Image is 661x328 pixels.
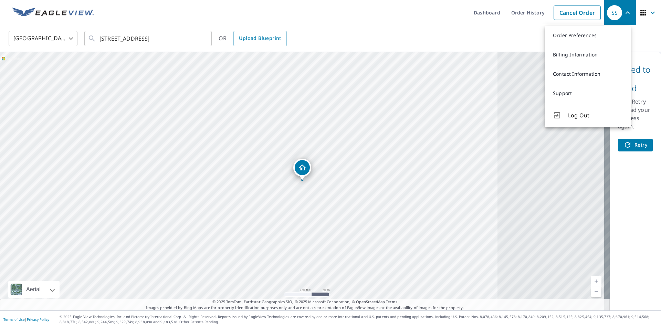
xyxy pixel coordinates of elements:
[545,64,631,84] a: Contact Information
[545,103,631,127] button: Log Out
[239,34,281,43] span: Upload Blueprint
[545,84,631,103] a: Support
[219,31,287,46] div: OR
[591,286,601,297] a: Current Level 17, Zoom Out
[12,8,94,18] img: EV Logo
[293,159,311,180] div: Dropped pin, building 1, Residential property, 7501 Shady Ln Charlotte, NC 28215
[27,317,49,322] a: Privacy Policy
[568,111,622,119] span: Log Out
[212,299,397,305] span: © 2025 TomTom, Earthstar Geographics SIO, © 2025 Microsoft Corporation, ©
[3,317,49,321] p: |
[607,5,622,20] div: SS
[545,45,631,64] a: Billing Information
[3,317,25,322] a: Terms of Use
[386,299,397,304] a: Terms
[618,139,653,151] button: Retry
[356,299,385,304] a: OpenStreetMap
[591,276,601,286] a: Current Level 17, Zoom In
[8,281,60,298] div: Aerial
[545,26,631,45] a: Order Preferences
[24,281,43,298] div: Aerial
[623,141,647,149] span: Retry
[99,29,198,48] input: Search by address or latitude-longitude
[60,314,658,325] p: © 2025 Eagle View Technologies, Inc. and Pictometry International Corp. All Rights Reserved. Repo...
[233,31,286,46] a: Upload Blueprint
[554,6,601,20] a: Cancel Order
[9,29,77,48] div: [GEOGRAPHIC_DATA]
[618,97,653,130] p: Click Retry to load your address again.
[618,60,653,97] p: Failed to Load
